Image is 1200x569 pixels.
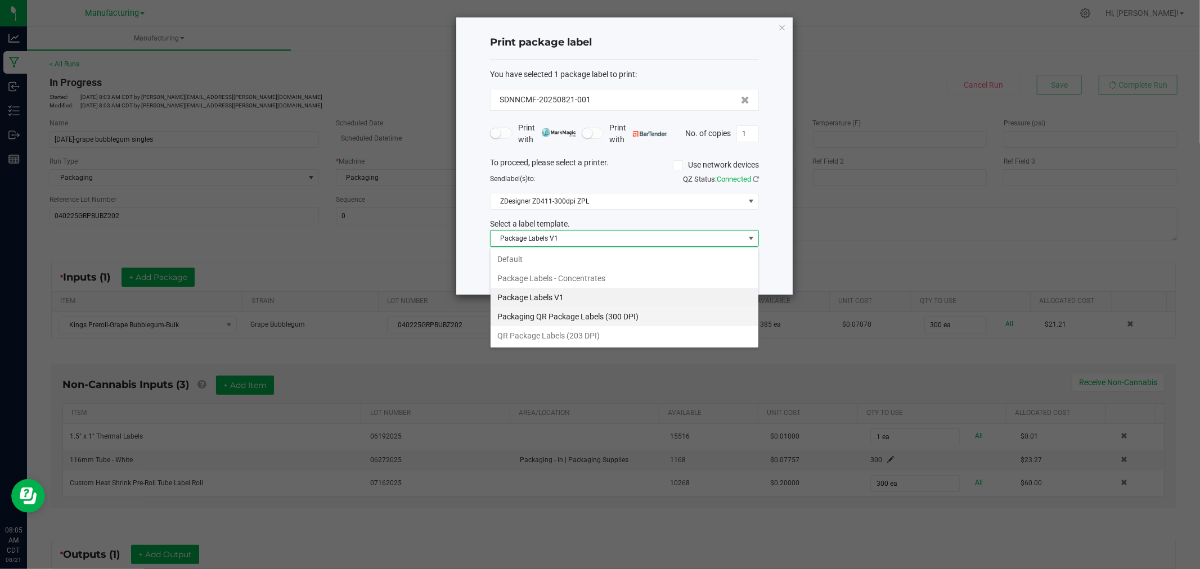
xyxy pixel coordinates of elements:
li: QR Package Labels (203 DPI) [491,326,758,345]
li: Default [491,250,758,269]
span: You have selected 1 package label to print [490,70,635,79]
div: Select a label template. [482,218,767,230]
li: Package Labels - Concentrates [491,269,758,288]
span: SDNNCMF-20250821-001 [500,94,591,106]
span: ZDesigner ZD411-300dpi ZPL [491,193,744,209]
div: : [490,69,759,80]
li: Package Labels V1 [491,288,758,307]
label: Use network devices [673,159,759,171]
iframe: Resource center [11,479,45,513]
div: To proceed, please select a printer. [482,157,767,174]
span: Package Labels V1 [491,231,744,246]
h4: Print package label [490,35,759,50]
span: Connected [717,175,751,183]
span: Send to: [490,175,536,183]
img: bartender.png [633,131,667,137]
span: label(s) [505,175,528,183]
span: Print with [609,122,667,146]
li: Packaging QR Package Labels (300 DPI) [491,307,758,326]
span: Print with [518,122,576,146]
img: mark_magic_cybra.png [542,128,576,137]
span: QZ Status: [683,175,759,183]
span: No. of copies [685,128,731,137]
